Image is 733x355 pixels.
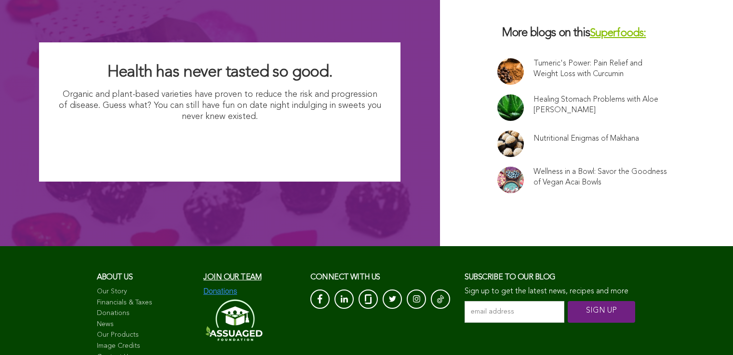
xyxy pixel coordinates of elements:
[97,298,194,308] a: Financials & Taxes
[568,301,635,323] input: SIGN UP
[533,58,667,79] a: Tumeric's Power: Pain Relief and Weight Loss with Curcumin
[97,320,194,329] a: News
[58,62,381,83] h2: Health has never tasted so good.
[533,133,639,144] a: Nutritional Enigmas of Makhana
[365,294,372,304] img: glassdoor_White
[685,309,733,355] iframe: Chat Widget
[533,94,667,116] a: Healing Stomach Problems with Aloe [PERSON_NAME]
[310,274,380,281] span: CONNECT with us
[465,287,636,296] p: Sign up to get the latest news, recipes and more
[203,296,263,344] img: Assuaged-Foundation-Logo-White
[437,294,444,304] img: Tik-Tok-Icon
[465,301,564,323] input: email address
[497,26,676,41] h3: More blogs on this
[97,274,133,281] span: About us
[590,28,646,39] a: Superfoods:
[125,128,315,162] img: I Want Organic Shopping For Less
[203,274,261,281] a: Join our team
[97,309,194,318] a: Donations
[97,342,194,351] a: Image Credits
[203,287,237,296] img: Donations
[465,270,636,285] h3: Subscribe to our blog
[533,167,667,188] a: Wellness in a Bowl: Savor the Goodness of Vegan Acai Bowls
[97,330,194,340] a: Our Products
[58,89,381,123] p: Organic and plant-based varieties have proven to reduce the risk and progression of disease. Gues...
[97,287,194,297] a: Our Story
